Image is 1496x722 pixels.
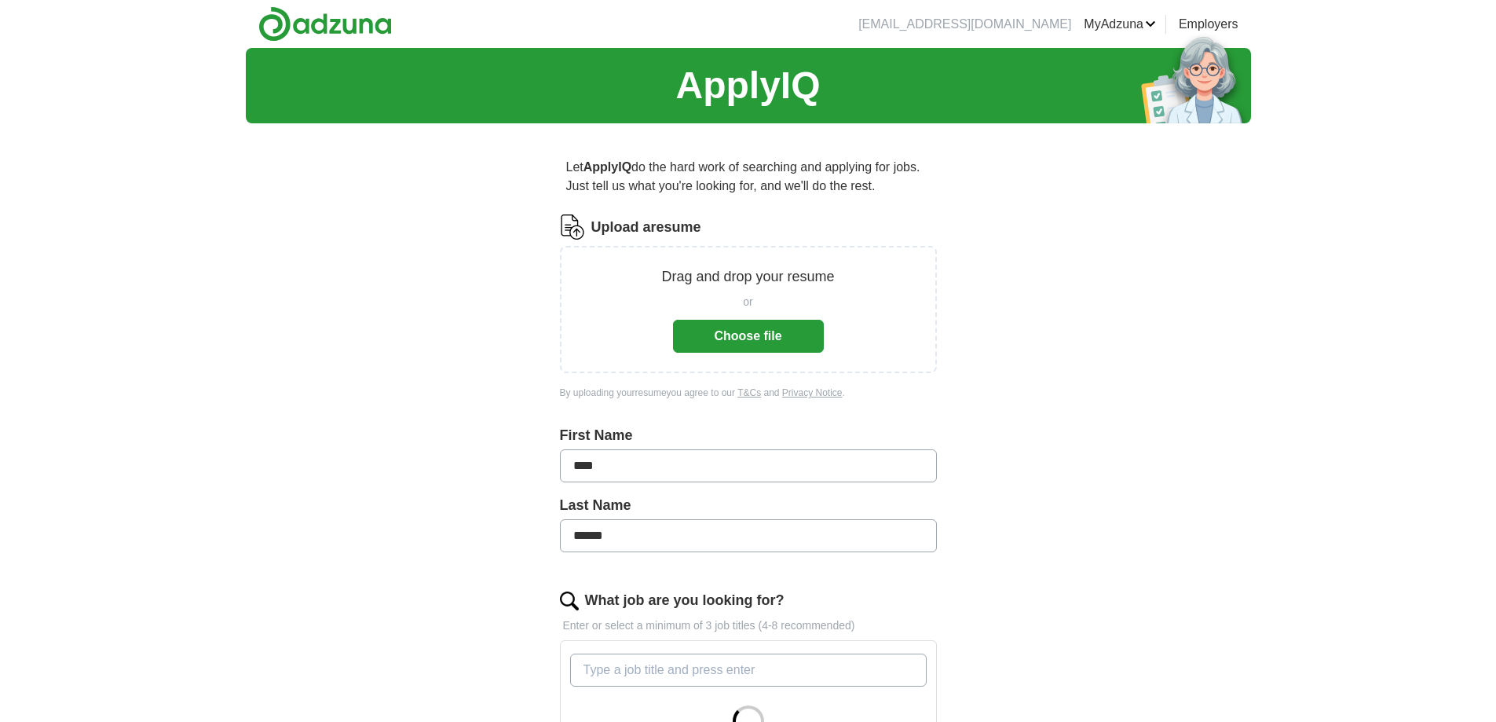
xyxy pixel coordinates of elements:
a: MyAdzuna [1084,15,1156,34]
h1: ApplyIQ [675,57,820,114]
a: Employers [1179,15,1238,34]
li: [EMAIL_ADDRESS][DOMAIN_NAME] [858,15,1071,34]
button: Choose file [673,320,824,353]
label: First Name [560,425,937,446]
a: T&Cs [737,387,761,398]
label: Upload a resume [591,217,701,238]
p: Enter or select a minimum of 3 job titles (4-8 recommended) [560,618,937,634]
label: Last Name [560,495,937,516]
strong: ApplyIQ [583,160,631,174]
div: By uploading your resume you agree to our and . [560,386,937,400]
p: Drag and drop your resume [661,266,834,288]
img: CV Icon [560,214,585,240]
p: Let do the hard work of searching and applying for jobs. Just tell us what you're looking for, an... [560,152,937,202]
img: search.png [560,592,579,610]
label: What job are you looking for? [585,590,785,611]
input: Type a job title and press enter [570,654,927,687]
a: Privacy Notice [782,387,843,398]
img: Adzuna logo [258,6,392,42]
span: or [743,294,752,310]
